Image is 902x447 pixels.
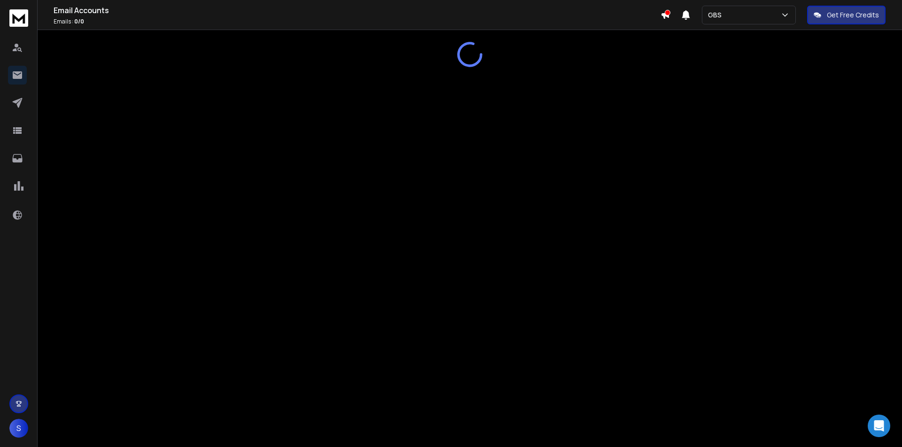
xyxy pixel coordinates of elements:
div: Open Intercom Messenger [868,415,890,437]
button: S [9,419,28,438]
p: GBS [708,10,725,20]
button: Get Free Credits [807,6,886,24]
h1: Email Accounts [54,5,661,16]
span: 0 / 0 [74,17,84,25]
p: Emails : [54,18,661,25]
p: Get Free Credits [827,10,879,20]
img: logo [9,9,28,27]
